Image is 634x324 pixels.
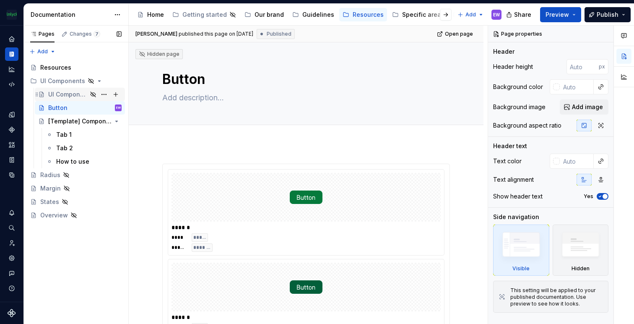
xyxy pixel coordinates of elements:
a: Assets [5,138,18,152]
div: Search ⌘K [5,221,18,235]
a: [Template] Component [35,115,125,128]
div: Margin [40,184,61,193]
a: Data sources [5,168,18,182]
input: Auto [566,59,599,74]
div: States [40,198,59,206]
div: Page tree [134,6,453,23]
div: UI Components [40,77,85,85]
a: Code automation [5,78,18,91]
label: Yes [584,193,593,200]
div: Tab 1 [56,131,72,139]
span: Add [37,48,48,55]
span: [PERSON_NAME] [135,31,177,37]
a: Resources [27,61,125,74]
a: Radius [27,168,125,182]
div: Page tree [27,61,125,222]
input: Auto [560,79,594,94]
div: EW [116,104,121,112]
div: Text alignment [493,175,534,184]
a: Margin [27,182,125,195]
div: UI Components [27,74,125,88]
div: published this page on [DATE] [179,31,253,37]
div: Settings [5,251,18,265]
a: Home [134,8,167,21]
button: Contact support [5,267,18,280]
div: Tab 2 [56,144,73,152]
a: Overview [27,209,125,222]
div: [Template] Component [48,117,112,125]
a: Analytics [5,63,18,76]
a: Open page [434,28,477,40]
div: Side navigation [493,213,539,221]
div: Changes [70,31,100,37]
a: Tab 1 [43,128,125,141]
span: Add image [572,103,603,111]
a: Components [5,123,18,136]
a: Resources [339,8,387,21]
span: Open page [445,31,473,37]
div: Radius [40,171,60,179]
div: Documentation [31,10,110,19]
div: Getting started [182,10,227,19]
a: ButtonEW [35,101,125,115]
a: Specific areas [389,8,448,21]
span: Publish [597,10,618,19]
span: Preview [546,10,569,19]
button: Add [455,9,486,21]
a: Tab 2 [43,141,125,155]
a: How to use [43,155,125,168]
div: Pages [30,31,55,37]
div: Background color [493,83,543,91]
svg: Supernova Logo [8,309,16,317]
div: Background image [493,103,546,111]
a: UI Components [35,88,125,101]
div: This setting will be applied to your published documentation. Use preview to see how it looks. [510,287,603,307]
input: Auto [560,154,594,169]
div: Hidden [572,265,590,272]
p: px [599,63,605,70]
div: EW [493,11,500,18]
div: Header text [493,142,527,150]
div: Visible [493,225,549,276]
a: Getting started [169,8,239,21]
div: Resources [353,10,384,19]
a: Invite team [5,236,18,250]
div: Header [493,47,514,56]
div: Guidelines [302,10,334,19]
a: Guidelines [289,8,338,21]
a: Documentation [5,47,18,61]
div: Specific areas [402,10,444,19]
textarea: Button [161,69,448,89]
div: Our brand [255,10,284,19]
span: 7 [94,31,100,37]
a: Design tokens [5,108,18,121]
div: Background aspect ratio [493,121,561,130]
button: Add image [560,99,608,115]
div: Header height [493,63,533,71]
a: Our brand [241,8,287,21]
span: Share [514,10,531,19]
div: Home [147,10,164,19]
button: Share [502,7,537,22]
div: Button [48,104,68,112]
div: Visible [512,265,530,272]
div: Notifications [5,206,18,219]
div: How to use [56,157,89,166]
div: Hidden page [139,51,179,57]
div: Overview [40,211,68,219]
div: Text color [493,157,522,165]
button: Publish [585,7,631,22]
span: Add [465,11,476,18]
div: Show header text [493,192,543,201]
a: Home [5,32,18,46]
